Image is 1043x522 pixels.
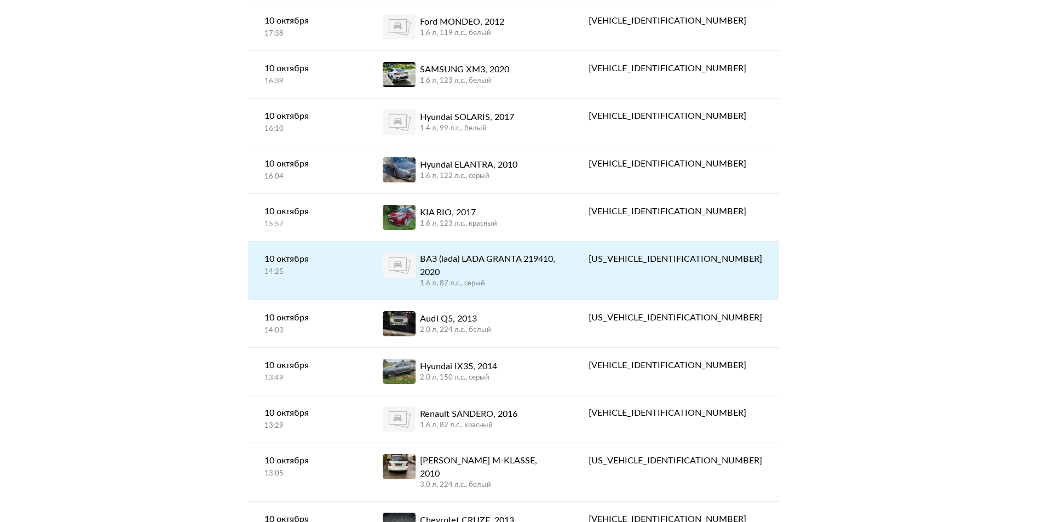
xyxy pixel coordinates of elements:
[589,406,762,420] div: [VEHICLE_IDENTIFICATION_NUMBER]
[248,395,367,442] a: 10 октября13:29
[572,348,779,383] a: [VEHICLE_IDENTIFICATION_NUMBER]
[248,300,367,347] a: 10 октября14:03
[420,360,497,373] div: Hyundai IX35, 2014
[420,111,514,124] div: Hyundai SOLARIS, 2017
[366,3,572,50] a: Ford MONDEO, 20121.6 л, 119 л.c., белый
[264,172,350,182] div: 16:04
[248,194,367,240] a: 10 октября15:57
[366,194,572,241] a: KIA RIO, 20171.6 л, 123 л.c., красный
[420,219,497,229] div: 1.6 л, 123 л.c., красный
[420,454,556,480] div: [PERSON_NAME] M-KLASSE, 2010
[248,146,367,193] a: 10 октября16:04
[420,28,504,38] div: 1.6 л, 119 л.c., белый
[264,406,350,420] div: 10 октября
[420,63,509,76] div: SAMSUNG XM3, 2020
[248,51,367,97] a: 10 октября16:39
[589,157,762,170] div: [VEHICLE_IDENTIFICATION_NUMBER]
[572,194,779,229] a: [VEHICLE_IDENTIFICATION_NUMBER]
[248,99,367,145] a: 10 октября16:10
[572,3,779,38] a: [VEHICLE_IDENTIFICATION_NUMBER]
[248,242,367,288] a: 10 октября14:25
[264,62,350,75] div: 10 октября
[264,29,350,39] div: 17:38
[366,99,572,146] a: Hyundai SOLARIS, 20171.4 л, 99 л.c., белый
[589,205,762,218] div: [VEHICLE_IDENTIFICATION_NUMBER]
[366,146,572,193] a: Hyundai ELANTRA, 20101.6 л, 122 л.c., серый
[264,326,350,336] div: 14:03
[366,300,572,347] a: Audi Q5, 20132.0 л, 224 л.c., белый
[572,242,779,277] a: [US_VEHICLE_IDENTIFICATION_NUMBER]
[264,359,350,372] div: 10 октября
[366,348,572,395] a: Hyundai IX35, 20142.0 л, 150 л.c., серый
[420,171,517,181] div: 1.6 л, 122 л.c., серый
[420,373,497,383] div: 2.0 л, 150 л.c., серый
[572,395,779,431] a: [VEHICLE_IDENTIFICATION_NUMBER]
[572,51,779,86] a: [VEHICLE_IDENTIFICATION_NUMBER]
[420,480,556,490] div: 3.0 л, 224 л.c., белый
[264,469,350,479] div: 13:05
[264,14,350,27] div: 10 октября
[264,311,350,324] div: 10 октября
[366,51,572,98] a: SAMSUNG XM3, 20201.6 л, 123 л.c., белый
[366,443,572,501] a: [PERSON_NAME] M-KLASSE, 20103.0 л, 224 л.c., белый
[264,77,350,87] div: 16:39
[264,454,350,467] div: 10 октября
[420,15,504,28] div: Ford MONDEO, 2012
[589,14,762,27] div: [VEHICLE_IDENTIFICATION_NUMBER]
[589,253,762,266] div: [US_VEHICLE_IDENTIFICATION_NUMBER]
[572,443,779,478] a: [US_VEHICLE_IDENTIFICATION_NUMBER]
[248,348,367,394] a: 10 октября13:49
[366,395,572,443] a: Renault SANDERO, 20161.6 л, 82 л.c., красный
[264,110,350,123] div: 10 октября
[420,421,517,431] div: 1.6 л, 82 л.c., красный
[589,359,762,372] div: [VEHICLE_IDENTIFICATION_NUMBER]
[420,279,556,289] div: 1.6 л, 87 л.c., серый
[420,206,497,219] div: KIA RIO, 2017
[264,253,350,266] div: 10 октября
[572,99,779,134] a: [VEHICLE_IDENTIFICATION_NUMBER]
[264,157,350,170] div: 10 октября
[572,300,779,335] a: [US_VEHICLE_IDENTIFICATION_NUMBER]
[420,76,509,86] div: 1.6 л, 123 л.c., белый
[420,253,556,279] div: ВАЗ (lada) LADA GRANTA 219410, 2020
[420,408,517,421] div: Renault SANDERO, 2016
[264,421,350,431] div: 13:29
[589,62,762,75] div: [VEHICLE_IDENTIFICATION_NUMBER]
[366,242,572,300] a: ВАЗ (lada) LADA GRANTA 219410, 20201.6 л, 87 л.c., серый
[589,454,762,467] div: [US_VEHICLE_IDENTIFICATION_NUMBER]
[420,312,491,325] div: Audi Q5, 2013
[420,124,514,134] div: 1.4 л, 99 л.c., белый
[264,124,350,134] div: 16:10
[264,220,350,230] div: 15:57
[589,110,762,123] div: [VEHICLE_IDENTIFICATION_NUMBER]
[420,325,491,335] div: 2.0 л, 224 л.c., белый
[264,267,350,277] div: 14:25
[264,205,350,218] div: 10 октября
[589,311,762,324] div: [US_VEHICLE_IDENTIFICATION_NUMBER]
[264,374,350,383] div: 13:49
[572,146,779,181] a: [VEHICLE_IDENTIFICATION_NUMBER]
[248,3,367,50] a: 10 октября17:38
[248,443,367,490] a: 10 октября13:05
[420,158,517,171] div: Hyundai ELANTRA, 2010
